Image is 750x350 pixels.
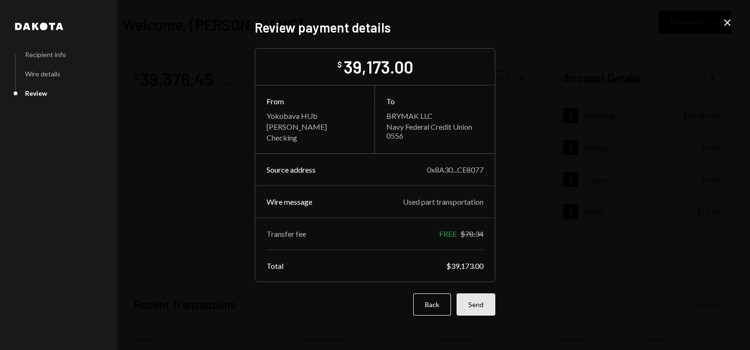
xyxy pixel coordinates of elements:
[386,111,483,120] div: BRYMAK LLC
[267,111,363,120] div: Yokobava HUb
[267,133,363,142] div: Checking
[25,50,66,58] div: Recipient info
[267,122,363,131] div: [PERSON_NAME]
[267,197,312,206] div: Wire message
[403,197,483,206] div: Used part transportation
[267,165,316,174] div: Source address
[25,70,60,78] div: Wire details
[25,89,47,97] div: Review
[413,293,451,316] button: Back
[267,261,283,270] div: Total
[267,97,363,106] div: From
[344,56,413,77] div: 39,173.00
[337,60,342,69] div: $
[457,293,495,316] button: Send
[427,165,483,174] div: 0x8A30...CE8077
[386,122,483,140] div: Navy Federal Credit Union 0556
[255,18,495,37] h2: Review payment details
[446,261,483,270] div: $39,173.00
[439,229,457,238] div: FREE
[386,97,483,106] div: To
[460,229,483,238] div: $78.34
[267,229,306,238] div: Transfer fee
